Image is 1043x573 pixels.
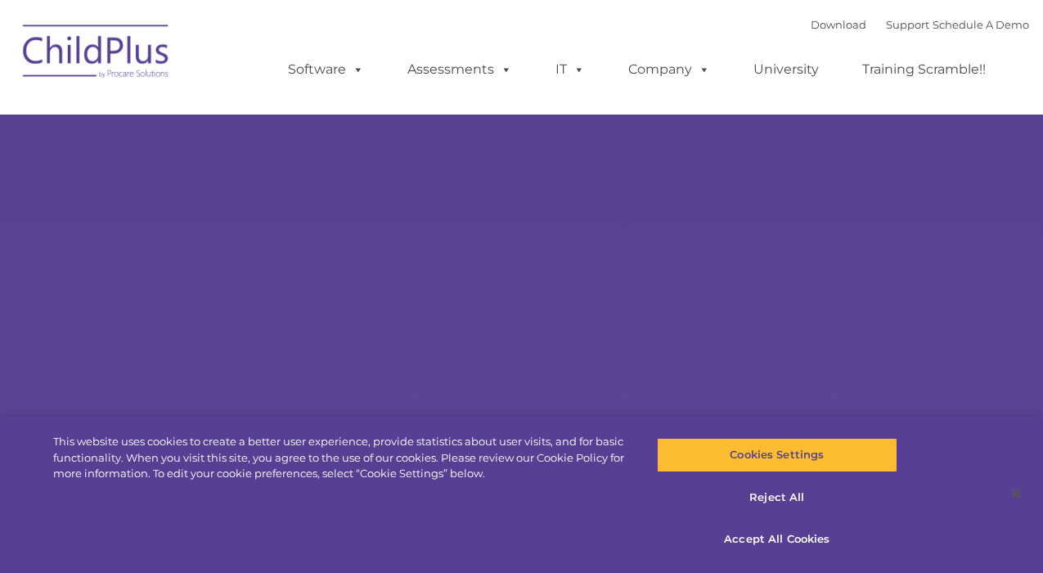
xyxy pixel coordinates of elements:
[811,18,866,31] a: Download
[811,18,1029,31] font: |
[846,53,1002,86] a: Training Scramble!!
[886,18,929,31] a: Support
[612,53,726,86] a: Company
[737,53,835,86] a: University
[657,481,897,515] button: Reject All
[657,522,897,557] button: Accept All Cookies
[272,53,380,86] a: Software
[933,18,1029,31] a: Schedule A Demo
[53,434,626,482] div: This website uses cookies to create a better user experience, provide statistics about user visit...
[15,13,178,95] img: ChildPlus by Procare Solutions
[999,476,1035,512] button: Close
[391,53,528,86] a: Assessments
[657,438,897,472] button: Cookies Settings
[539,53,601,86] a: IT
